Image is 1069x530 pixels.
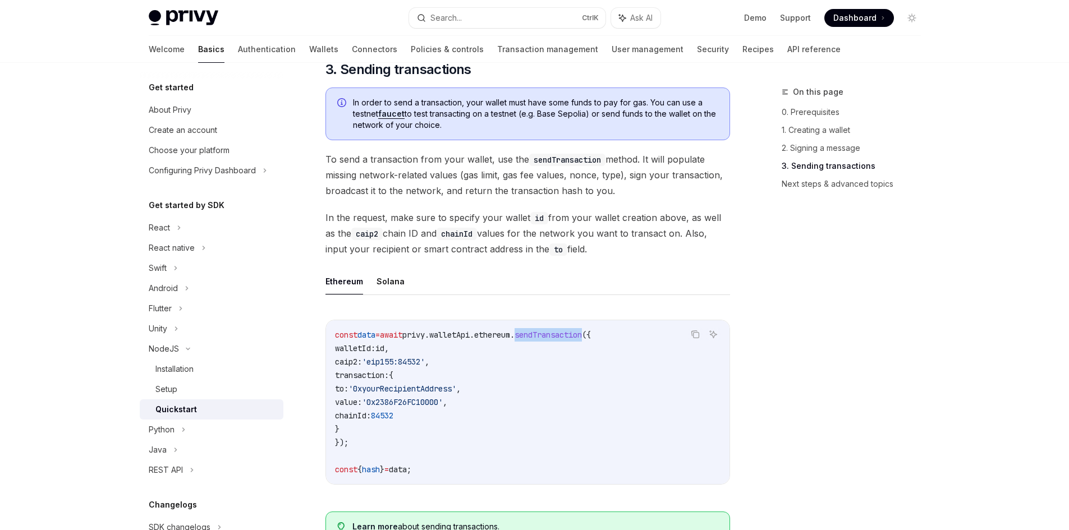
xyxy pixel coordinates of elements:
span: = [375,330,380,340]
span: On this page [793,85,843,99]
span: 'eip155:84532' [362,357,425,367]
span: Dashboard [833,12,877,24]
span: 84532 [371,411,393,421]
span: { [389,370,393,380]
button: Search...CtrlK [409,8,605,28]
button: Ask AI [706,327,721,342]
h5: Changelogs [149,498,197,511]
div: Setup [155,382,177,396]
a: Choose your platform [140,140,283,160]
div: About Privy [149,103,191,117]
a: Authentication [238,36,296,63]
div: Python [149,423,175,436]
a: Transaction management [497,36,598,63]
span: privy [402,330,425,340]
span: = [384,464,389,474]
span: data [389,464,407,474]
span: const [335,464,357,474]
div: React native [149,241,195,255]
a: Quickstart [140,399,283,420]
a: Security [697,36,729,63]
div: Create an account [149,123,217,137]
a: Welcome [149,36,185,63]
button: Copy the contents from the code block [688,327,703,342]
span: , [443,397,447,407]
span: '0x2386F26FC10000' [362,397,443,407]
span: In order to send a transaction, your wallet must have some funds to pay for gas. You can use a te... [353,97,718,131]
a: Policies & controls [411,36,484,63]
span: to: [335,384,348,394]
span: In the request, make sure to specify your wallet from your wallet creation above, as well as the ... [325,210,730,257]
a: Demo [744,12,767,24]
a: 3. Sending transactions [782,157,930,175]
div: Flutter [149,302,172,315]
code: id [530,212,548,224]
code: caip2 [351,228,383,240]
a: 2. Signing a message [782,139,930,157]
span: 3. Sending transactions [325,61,471,79]
a: Recipes [742,36,774,63]
span: } [380,464,384,474]
a: Create an account [140,120,283,140]
a: Setup [140,379,283,399]
span: To send a transaction from your wallet, use the method. It will populate missing network-related ... [325,151,730,199]
a: 0. Prerequisites [782,103,930,121]
div: Installation [155,362,194,376]
span: data [357,330,375,340]
a: Basics [198,36,224,63]
span: , [425,357,429,367]
a: About Privy [140,100,283,120]
span: . [425,330,429,340]
div: Configuring Privy Dashboard [149,164,256,177]
button: Toggle dark mode [903,9,921,27]
code: sendTransaction [529,154,605,166]
span: , [384,343,389,353]
a: Wallets [309,36,338,63]
div: Quickstart [155,403,197,416]
div: Java [149,443,167,457]
a: Connectors [352,36,397,63]
span: hash [362,464,380,474]
div: Swift [149,261,167,275]
button: Ask AI [611,8,660,28]
div: REST API [149,463,183,477]
h5: Get started [149,81,194,94]
span: walletApi [429,330,470,340]
span: '0xyourRecipientAddress' [348,384,456,394]
span: caip2: [335,357,362,367]
span: walletId: [335,343,375,353]
div: Android [149,282,178,295]
span: } [335,424,339,434]
span: value: [335,397,362,407]
div: Unity [149,322,167,335]
span: await [380,330,402,340]
span: }); [335,437,348,448]
span: Ask AI [630,12,653,24]
span: const [335,330,357,340]
span: ethereum [474,330,510,340]
span: id [375,343,384,353]
code: to [549,243,567,256]
div: NodeJS [149,342,179,356]
a: Dashboard [824,9,894,27]
div: Search... [430,11,462,25]
code: chainId [437,228,477,240]
a: Next steps & advanced topics [782,175,930,193]
span: , [456,384,461,394]
span: transaction: [335,370,389,380]
span: ; [407,464,411,474]
span: { [357,464,362,474]
div: Choose your platform [149,144,230,157]
svg: Info [337,98,348,109]
img: light logo [149,10,218,26]
a: Installation [140,359,283,379]
a: User management [612,36,683,63]
span: sendTransaction [515,330,582,340]
div: React [149,221,170,234]
span: chainId: [335,411,371,421]
a: 1. Creating a wallet [782,121,930,139]
span: ({ [582,330,591,340]
span: . [470,330,474,340]
button: Solana [377,268,405,294]
span: . [510,330,515,340]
